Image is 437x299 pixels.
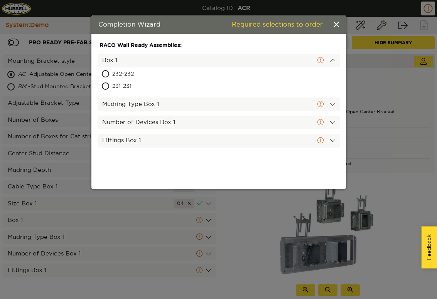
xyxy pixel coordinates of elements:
[232,21,323,29] span: Required selections to order
[91,15,346,34] div: Completion Wizard
[102,100,330,108] div: Mudring Type Box 1
[112,68,231,81] span: 232 - 232
[102,136,330,144] div: Fittings Box 1
[112,81,230,93] span: 231 - 231
[102,118,330,126] div: Number of Devices Box 1
[98,40,340,52] div: RACO Wall Ready Assemblies :
[102,56,330,64] div: Box 1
